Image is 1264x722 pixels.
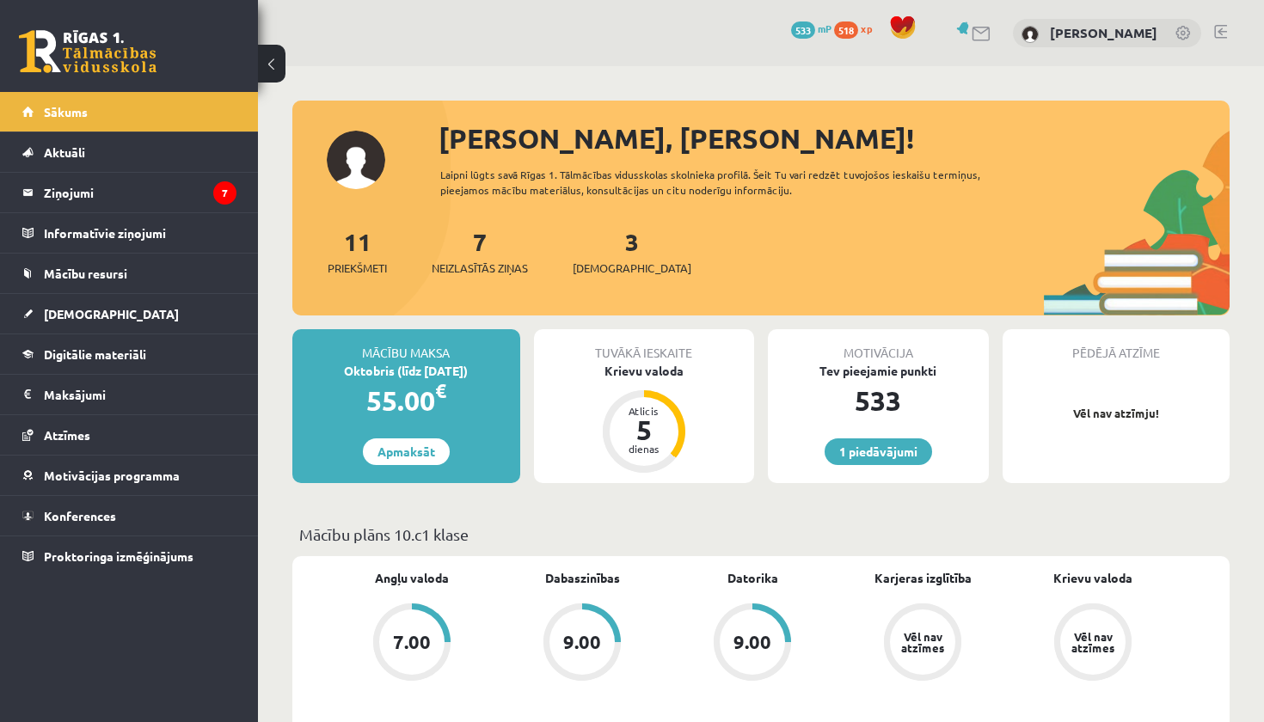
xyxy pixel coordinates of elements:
div: dienas [618,444,670,454]
span: Konferences [44,508,116,523]
a: Angļu valoda [375,569,449,587]
a: Krievu valoda [1053,569,1132,587]
a: [PERSON_NAME] [1050,24,1157,41]
span: Mācību resursi [44,266,127,281]
legend: Ziņojumi [44,173,236,212]
div: Vēl nav atzīmes [899,631,947,653]
a: Proktoringa izmēģinājums [22,536,236,576]
a: 7.00 [327,603,497,684]
div: 9.00 [733,633,771,652]
div: Vēl nav atzīmes [1069,631,1117,653]
p: Vēl nav atzīmju! [1011,405,1222,422]
a: Sākums [22,92,236,132]
a: Mācību resursi [22,254,236,293]
legend: Maksājumi [44,375,236,414]
a: 3[DEMOGRAPHIC_DATA] [573,226,691,277]
a: Atzīmes [22,415,236,455]
a: Karjeras izglītība [874,569,972,587]
a: Ziņojumi7 [22,173,236,212]
img: Emīls Brakše [1022,26,1039,43]
span: [DEMOGRAPHIC_DATA] [44,306,179,321]
a: Rīgas 1. Tālmācības vidusskola [19,30,156,73]
a: 11Priekšmeti [328,226,387,277]
a: Dabaszinības [545,569,620,587]
div: 55.00 [292,380,520,421]
p: Mācību plāns 10.c1 klase [299,523,1223,546]
legend: Informatīvie ziņojumi [44,213,236,253]
a: 9.00 [667,603,838,684]
div: Mācību maksa [292,329,520,362]
a: 7Neizlasītās ziņas [432,226,528,277]
span: 518 [834,21,858,39]
a: Informatīvie ziņojumi [22,213,236,253]
span: Motivācijas programma [44,468,180,483]
div: Atlicis [618,406,670,416]
span: € [435,378,446,403]
a: Maksājumi [22,375,236,414]
a: 1 piedāvājumi [825,438,932,465]
a: Vēl nav atzīmes [1008,603,1178,684]
div: Krievu valoda [534,362,755,380]
span: Priekšmeti [328,260,387,277]
span: Aktuāli [44,144,85,160]
span: 533 [791,21,815,39]
span: Atzīmes [44,427,90,443]
div: 9.00 [563,633,601,652]
div: Tev pieejamie punkti [768,362,989,380]
div: 533 [768,380,989,421]
div: Oktobris (līdz [DATE]) [292,362,520,380]
div: Tuvākā ieskaite [534,329,755,362]
span: [DEMOGRAPHIC_DATA] [573,260,691,277]
div: 5 [618,416,670,444]
span: Sākums [44,104,88,119]
span: Digitālie materiāli [44,346,146,362]
div: Motivācija [768,329,989,362]
a: Apmaksāt [363,438,450,465]
a: Digitālie materiāli [22,334,236,374]
span: xp [861,21,872,35]
a: Aktuāli [22,132,236,172]
div: Laipni lūgts savā Rīgas 1. Tālmācības vidusskolas skolnieka profilā. Šeit Tu vari redzēt tuvojošo... [440,167,1003,198]
a: Motivācijas programma [22,456,236,495]
a: Konferences [22,496,236,535]
a: 533 mP [791,21,831,35]
span: Proktoringa izmēģinājums [44,548,193,564]
span: Neizlasītās ziņas [432,260,528,277]
div: 7.00 [393,633,431,652]
a: Krievu valoda Atlicis 5 dienas [534,362,755,475]
a: Vēl nav atzīmes [838,603,1008,684]
a: [DEMOGRAPHIC_DATA] [22,294,236,333]
a: 9.00 [497,603,667,684]
span: mP [818,21,831,35]
a: 518 xp [834,21,881,35]
div: [PERSON_NAME], [PERSON_NAME]! [439,118,1230,159]
i: 7 [213,181,236,205]
div: Pēdējā atzīme [1003,329,1230,362]
a: Datorika [727,569,778,587]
